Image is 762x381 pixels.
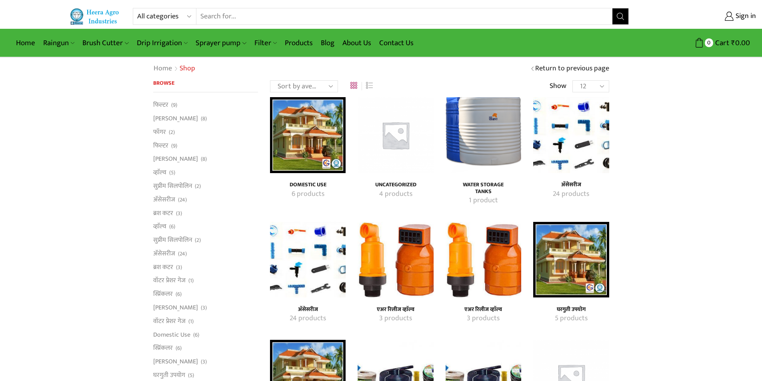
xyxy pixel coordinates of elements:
[366,182,424,188] h4: Uncategorized
[366,306,424,313] a: Visit product category एअर रिलीज व्हाॅल्व
[292,189,324,199] mark: 6 products
[317,34,338,52] a: Blog
[535,64,609,74] a: Return to previous page
[734,11,756,22] span: Sign in
[705,38,713,47] span: 0
[637,36,750,50] a: 0 Cart ₹0.00
[153,341,173,355] a: स्प्रिंकलर
[358,97,433,173] a: Visit product category Uncategorized
[366,306,424,313] h4: एअर रिलीज व्हाॅल्व
[612,8,628,24] button: Search button
[176,209,182,217] span: (3)
[542,306,600,313] a: Visit product category घरगुती उपयोग
[153,125,166,139] a: फॉगर
[446,222,521,297] img: एअर रिलीज व्हाॅल्व
[366,189,424,199] a: Visit product category Uncategorized
[358,97,433,173] img: Uncategorized
[153,260,173,274] a: ब्रश कटर
[171,101,177,109] span: (9)
[171,142,177,150] span: (9)
[555,313,588,324] mark: 5 products
[169,128,175,136] span: (2)
[533,97,609,173] a: Visit product category अ‍ॅसेसरीज
[192,34,250,52] a: Sprayer pump
[78,34,132,52] a: Brush Cutter
[153,166,166,180] a: व्हाॅल्व
[153,112,198,126] a: [PERSON_NAME]
[270,97,346,173] img: Domestic Use
[550,81,566,92] span: Show
[542,313,600,324] a: Visit product category घरगुती उपयोग
[188,371,194,379] span: (5)
[201,358,207,366] span: (3)
[176,290,182,298] span: (6)
[178,250,187,258] span: (24)
[176,344,182,352] span: (6)
[290,313,326,324] mark: 24 products
[201,155,207,163] span: (8)
[467,313,500,324] mark: 3 products
[153,64,195,74] nav: Breadcrumb
[196,8,613,24] input: Search for...
[375,34,418,52] a: Contact Us
[366,182,424,188] a: Visit product category Uncategorized
[446,97,521,173] a: Visit product category Water Storage Tanks
[446,97,521,173] img: Water Storage Tanks
[201,115,207,123] span: (8)
[153,193,175,206] a: अ‍ॅसेसरीज
[379,189,412,199] mark: 4 products
[358,222,433,297] a: Visit product category एअर रिलीज व्हाॅल्व
[542,182,600,188] a: Visit product category अ‍ॅसेसरीज
[153,64,172,74] a: Home
[250,34,281,52] a: Filter
[281,34,317,52] a: Products
[169,169,175,177] span: (5)
[153,100,168,112] a: फिल्टर
[454,313,512,324] a: Visit product category एअर रिलीज व्हाॅल्व
[542,182,600,188] h4: अ‍ॅसेसरीज
[153,274,186,287] a: वॉटर प्रेशर गेज
[454,182,512,195] a: Visit product category Water Storage Tanks
[279,182,337,188] a: Visit product category Domestic Use
[279,189,337,199] a: Visit product category Domestic Use
[270,222,346,297] img: अ‍ॅसेसरीज
[180,64,195,73] h1: Shop
[454,306,512,313] a: Visit product category एअर रिलीज व्हाॅल्व
[193,331,199,339] span: (6)
[153,328,190,341] a: Domestic Use
[153,355,198,369] a: [PERSON_NAME]
[731,37,750,49] bdi: 0.00
[454,306,512,313] h4: एअर रिलीज व्हाॅल्व
[338,34,375,52] a: About Us
[542,306,600,313] h4: घरगुती उपयोग
[279,182,337,188] h4: Domestic Use
[270,97,346,173] a: Visit product category Domestic Use
[713,38,729,48] span: Cart
[279,313,337,324] a: Visit product category अ‍ॅसेसरीज
[533,222,609,297] img: घरगुती उपयोग
[358,222,433,297] img: एअर रिलीज व्हाॅल्व
[153,152,198,166] a: [PERSON_NAME]
[153,78,174,88] span: Browse
[542,189,600,199] a: Visit product category अ‍ॅसेसरीज
[195,236,201,244] span: (2)
[533,97,609,173] img: अ‍ॅसेसरीज
[533,222,609,297] a: Visit product category घरगुती उपयोग
[270,80,338,92] select: Shop order
[366,313,424,324] a: Visit product category एअर रिलीज व्हाॅल्व
[153,287,173,301] a: स्प्रिंकलर
[188,277,194,285] span: (1)
[379,313,412,324] mark: 3 products
[178,196,187,204] span: (24)
[169,223,175,231] span: (6)
[153,301,198,315] a: [PERSON_NAME]
[153,233,192,247] a: सुप्रीम सिलपोलिन
[201,304,207,312] span: (3)
[153,220,166,233] a: व्हाॅल्व
[153,247,175,260] a: अ‍ॅसेसरीज
[153,314,186,328] a: वॉटर प्रेशर गेज
[270,222,346,297] a: Visit product category अ‍ॅसेसरीज
[39,34,78,52] a: Raingun
[12,34,39,52] a: Home
[153,139,168,152] a: फिल्टर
